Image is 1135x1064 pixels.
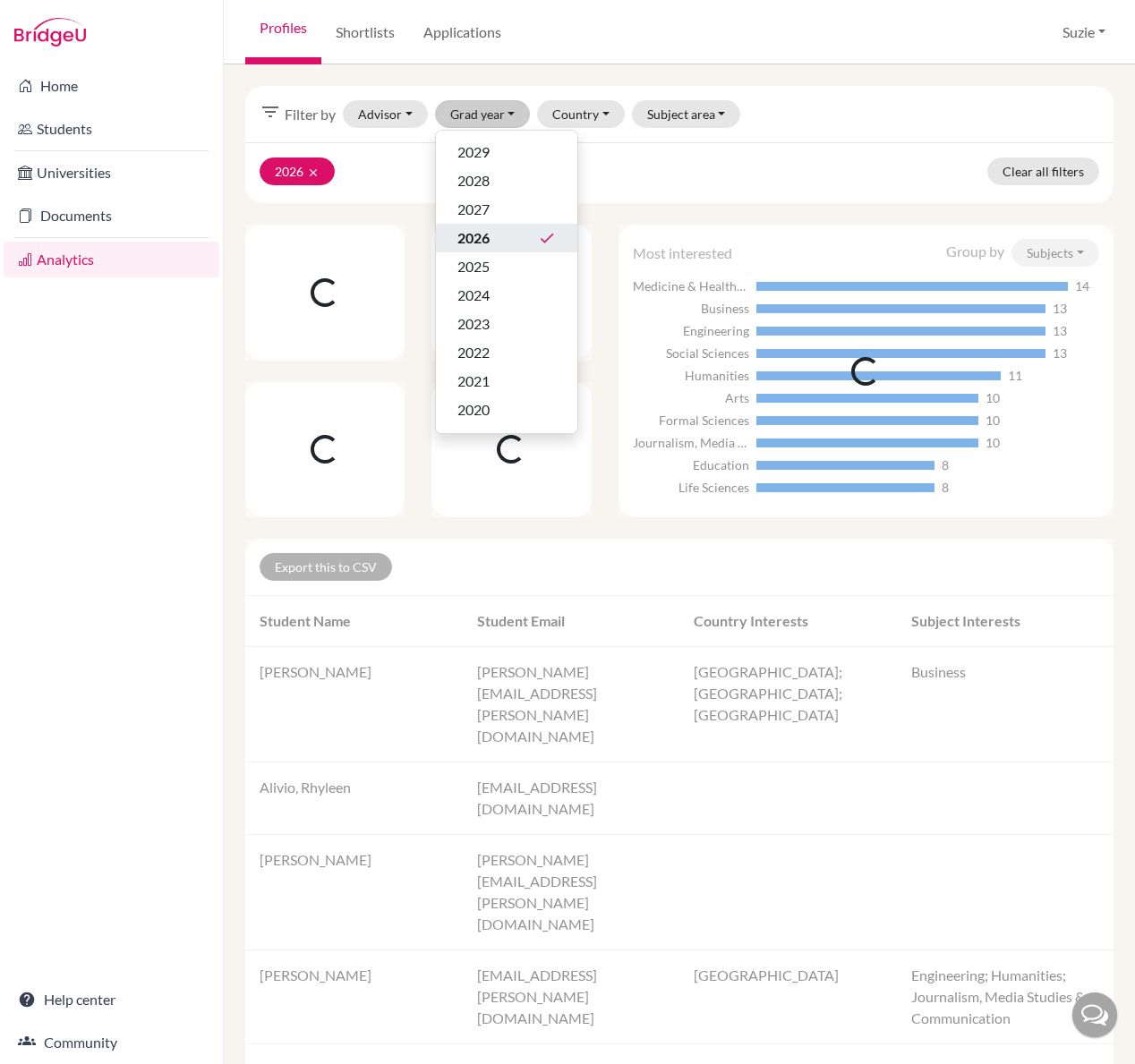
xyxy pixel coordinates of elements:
[436,138,577,166] button: 2029
[4,155,219,191] a: Universities
[4,982,219,1017] a: Help center
[632,100,741,128] button: Subject area
[537,100,625,128] button: Country
[285,104,336,125] span: Filter by
[436,252,577,281] button: 2025
[435,100,531,128] button: Grad year
[538,229,556,247] i: done
[4,1025,219,1060] a: Community
[435,130,578,434] div: Grad year
[4,198,219,234] a: Documents
[457,170,490,192] span: 2028
[343,100,428,128] button: Advisor
[14,18,86,47] img: Bridge-U
[457,227,490,249] span: 2026
[457,141,490,163] span: 2029
[457,399,490,421] span: 2020
[436,367,577,396] button: 2021
[4,68,219,104] a: Home
[457,256,490,277] span: 2025
[457,428,490,449] span: 2004
[4,111,219,147] a: Students
[41,13,78,29] span: Help
[4,242,219,277] a: Analytics
[260,101,281,123] i: filter_list
[436,281,577,310] button: 2024
[436,424,577,453] button: 2004
[436,338,577,367] button: 2022
[436,310,577,338] button: 2023
[457,199,490,220] span: 2027
[987,157,1099,185] a: Clear all filters
[260,157,335,185] button: 2026clear
[436,195,577,224] button: 2027
[436,166,577,195] button: 2028
[436,224,577,252] button: 2026done
[436,396,577,424] button: 2020
[457,285,490,306] span: 2024
[1054,15,1114,49] button: Suzie
[457,370,490,392] span: 2021
[457,313,490,335] span: 2023
[307,166,320,179] i: clear
[457,342,490,363] span: 2022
